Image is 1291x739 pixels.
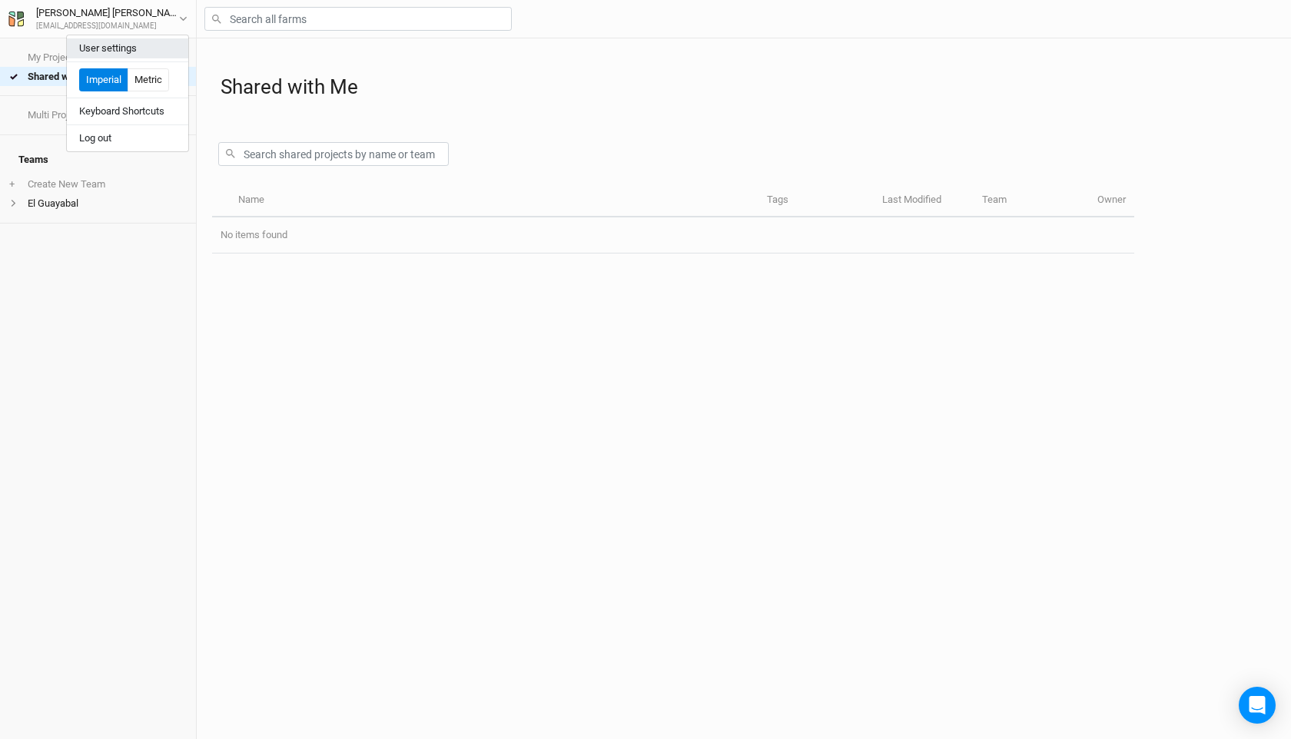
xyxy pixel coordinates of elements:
[67,128,188,148] button: Log out
[128,68,169,91] button: Metric
[212,217,1134,254] td: No items found
[79,68,128,91] button: Imperial
[1239,687,1276,724] div: Open Intercom Messenger
[67,38,188,58] button: User settings
[874,184,974,217] th: Last Modified
[36,21,179,32] div: [EMAIL_ADDRESS][DOMAIN_NAME]
[8,5,188,32] button: [PERSON_NAME] [PERSON_NAME][EMAIL_ADDRESS][DOMAIN_NAME]
[974,184,1089,217] th: Team
[204,7,512,31] input: Search all farms
[1089,184,1134,217] th: Owner
[67,101,188,121] button: Keyboard Shortcuts
[758,184,874,217] th: Tags
[221,75,1276,99] h1: Shared with Me
[218,142,449,166] input: Search shared projects by name or team
[36,5,179,21] div: [PERSON_NAME] [PERSON_NAME]
[229,184,758,217] th: Name
[9,144,187,175] h4: Teams
[9,178,15,191] span: +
